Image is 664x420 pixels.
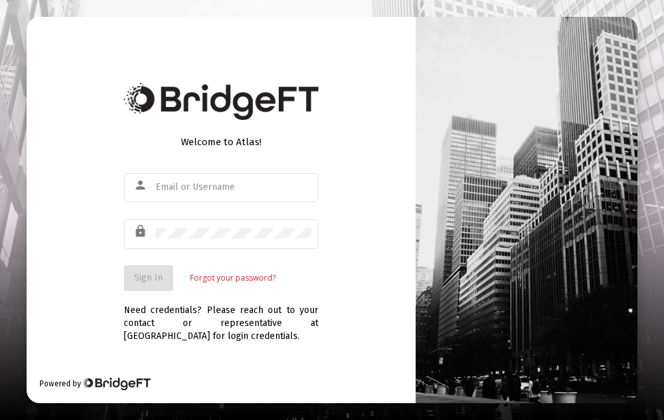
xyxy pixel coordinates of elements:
img: Bridge Financial Technology Logo [82,377,150,390]
div: Need credentials? Please reach out to your contact or representative at [GEOGRAPHIC_DATA] for log... [124,291,318,343]
div: Welcome to Atlas! [124,135,318,148]
mat-icon: person [134,178,149,193]
a: Forgot your password? [190,272,276,285]
button: Sign In [124,265,173,291]
span: Sign In [134,272,163,283]
mat-icon: lock [134,224,149,239]
img: Bridge Financial Technology Logo [124,83,318,120]
div: Powered by [40,377,150,390]
input: Email or Username [156,182,311,192]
